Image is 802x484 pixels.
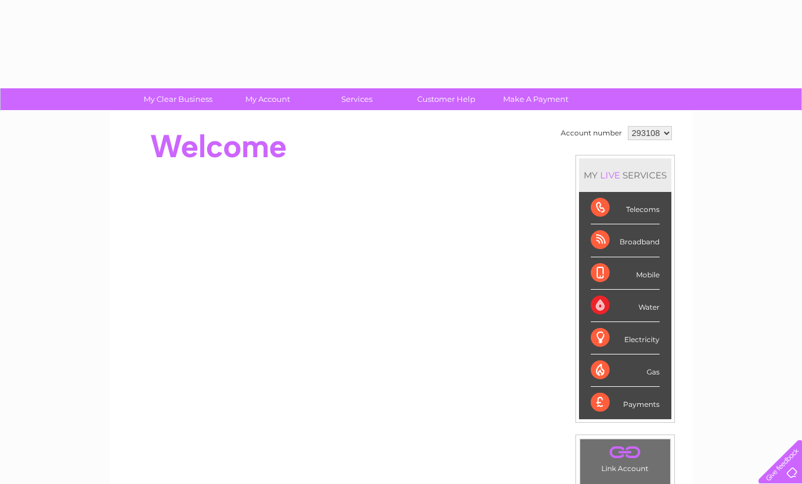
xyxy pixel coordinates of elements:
div: LIVE [598,170,623,181]
a: My Clear Business [129,88,227,110]
div: MY SERVICES [579,158,671,192]
div: Telecoms [591,192,660,224]
a: . [583,442,667,463]
div: Electricity [591,322,660,354]
td: Link Account [580,439,671,476]
div: Mobile [591,257,660,290]
div: Gas [591,354,660,387]
a: Customer Help [398,88,495,110]
a: My Account [219,88,316,110]
a: Services [308,88,405,110]
div: Payments [591,387,660,419]
td: Account number [558,123,625,143]
div: Water [591,290,660,322]
div: Broadband [591,224,660,257]
a: Make A Payment [487,88,584,110]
